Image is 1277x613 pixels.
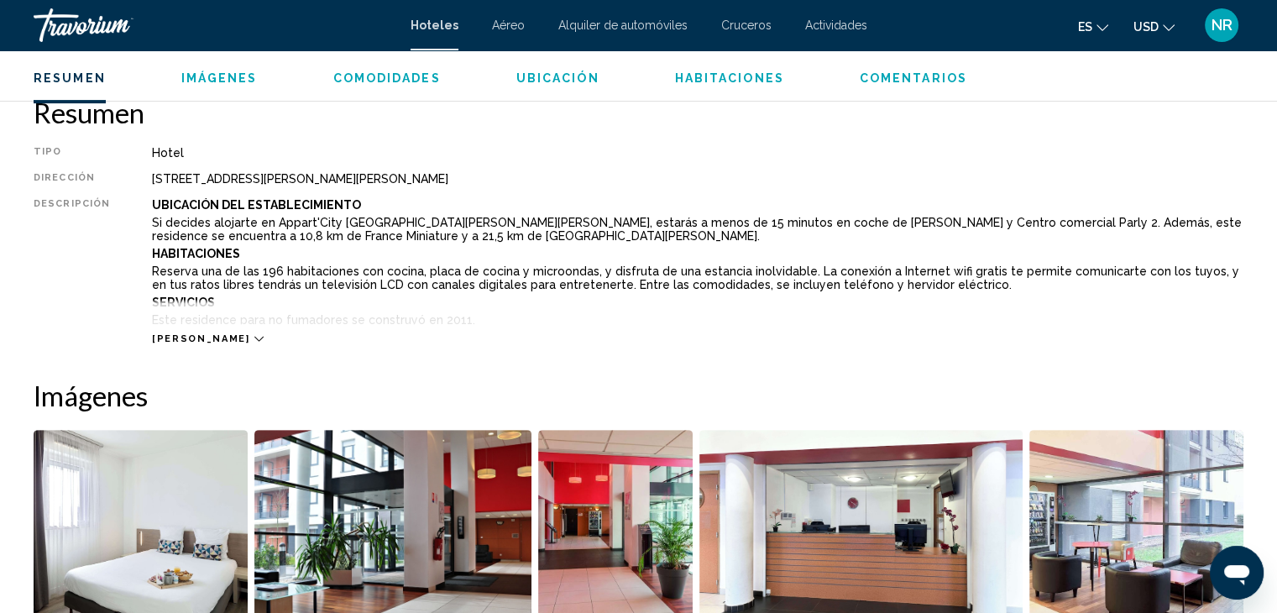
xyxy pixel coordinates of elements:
div: [STREET_ADDRESS][PERSON_NAME][PERSON_NAME] [152,172,1243,186]
b: Servicios [152,296,215,309]
span: Habitaciones [675,71,784,85]
span: [PERSON_NAME] [152,333,249,344]
a: Cruceros [721,18,772,32]
button: User Menu [1200,8,1243,43]
button: Habitaciones [675,71,784,86]
button: Resumen [34,71,106,86]
button: Comodidades [333,71,441,86]
button: Ubicación [516,71,599,86]
span: Comodidades [333,71,441,85]
div: Tipo [34,146,110,160]
a: Travorium [34,8,394,42]
a: Alquiler de automóviles [558,18,688,32]
span: Comentarios [860,71,967,85]
button: Comentarios [860,71,967,86]
b: Habitaciones [152,247,240,260]
h2: Resumen [34,96,1243,129]
span: Ubicación [516,71,599,85]
p: Reserva una de las 196 habitaciones con cocina, placa de cocina y microondas, y disfruta de una e... [152,265,1243,291]
div: Dirección [34,172,110,186]
div: Descripción [34,198,110,324]
a: Aéreo [492,18,525,32]
iframe: Botón para iniciar la ventana de mensajería [1210,546,1264,600]
span: Imágenes [181,71,258,85]
span: Resumen [34,71,106,85]
span: NR [1212,17,1233,34]
a: Hoteles [411,18,458,32]
a: Actividades [805,18,867,32]
button: [PERSON_NAME] [152,333,263,345]
button: Change language [1078,14,1108,39]
span: es [1078,20,1092,34]
div: Hotel [152,146,1243,160]
h2: Imágenes [34,379,1243,412]
p: Si decides alojarte en Appart'City [GEOGRAPHIC_DATA][PERSON_NAME][PERSON_NAME], estarás a menos d... [152,216,1243,243]
b: Ubicación Del Establecimiento [152,198,361,212]
button: Imágenes [181,71,258,86]
button: Change currency [1133,14,1175,39]
span: USD [1133,20,1159,34]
